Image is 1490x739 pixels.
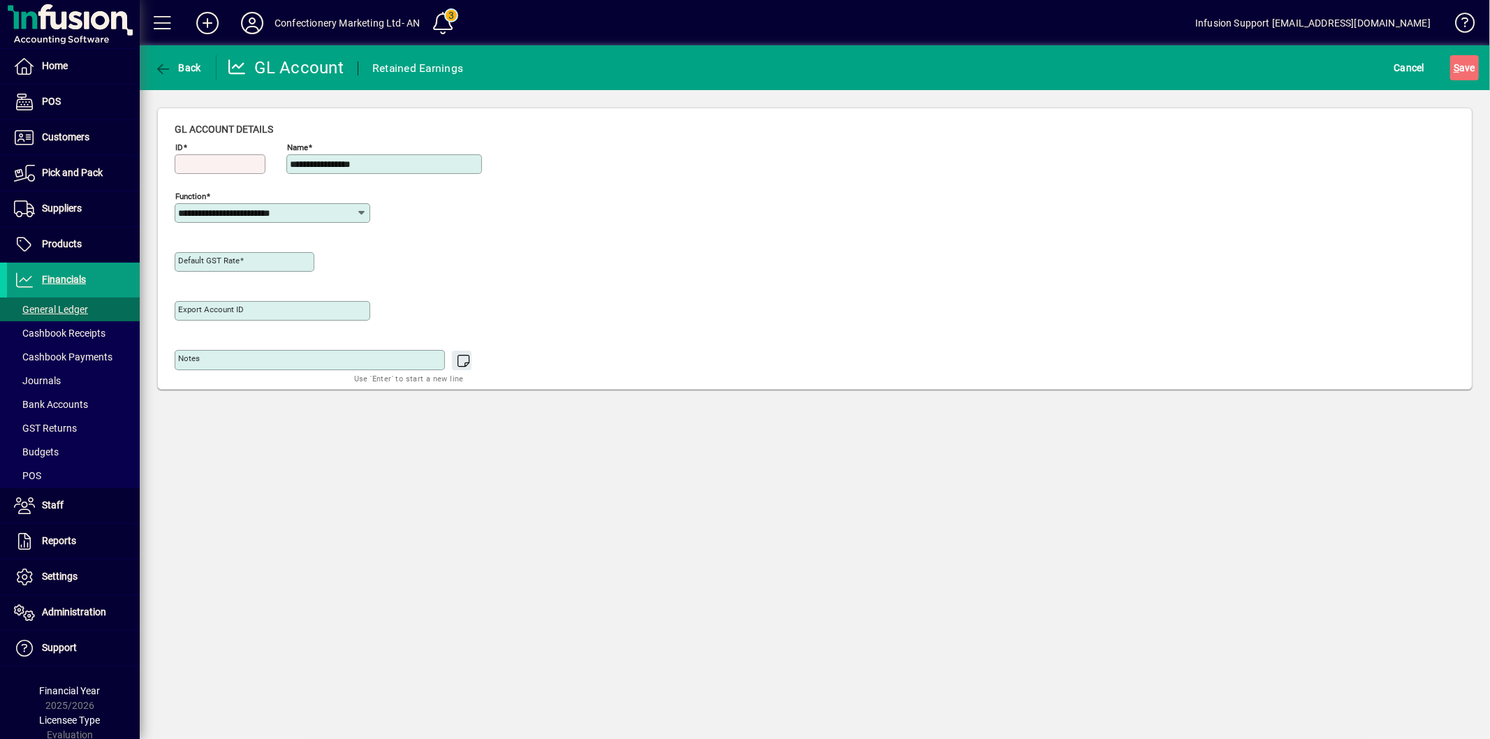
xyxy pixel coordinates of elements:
a: Pick and Pack [7,156,140,191]
a: General Ledger [7,298,140,321]
span: POS [14,470,41,481]
mat-label: ID [175,142,183,152]
span: S [1454,62,1459,73]
a: Knowledge Base [1445,3,1473,48]
a: Administration [7,595,140,630]
a: Cashbook Payments [7,345,140,369]
span: Cancel [1394,57,1425,79]
a: Reports [7,524,140,559]
a: POS [7,464,140,488]
span: Financial Year [40,685,101,696]
span: Financials [42,274,86,285]
div: GL Account [227,57,344,79]
a: Settings [7,559,140,594]
button: Add [185,10,230,36]
span: Cashbook Receipts [14,328,105,339]
span: Budgets [14,446,59,458]
a: POS [7,85,140,119]
span: Staff [42,499,64,511]
span: GL account details [175,124,273,135]
a: Cashbook Receipts [7,321,140,345]
div: Infusion Support [EMAIL_ADDRESS][DOMAIN_NAME] [1195,12,1431,34]
button: Back [151,55,205,80]
span: Support [42,642,77,653]
mat-label: Notes [178,353,200,363]
a: Customers [7,120,140,155]
mat-hint: Use 'Enter' to start a new line [354,370,464,386]
mat-label: Export account ID [178,305,244,314]
span: Reports [42,535,76,546]
a: Journals [7,369,140,393]
button: Profile [230,10,275,36]
span: Pick and Pack [42,167,103,178]
a: GST Returns [7,416,140,440]
span: Cashbook Payments [14,351,112,363]
span: Suppliers [42,203,82,214]
a: Support [7,631,140,666]
span: Licensee Type [40,715,101,726]
mat-label: Name [287,142,308,152]
span: Settings [42,571,78,582]
a: Suppliers [7,191,140,226]
span: Administration [42,606,106,617]
div: Confectionery Marketing Ltd- AN [275,12,420,34]
span: Products [42,238,82,249]
span: ave [1454,57,1475,79]
button: Save [1450,55,1479,80]
a: Products [7,227,140,262]
a: Staff [7,488,140,523]
a: Budgets [7,440,140,464]
a: Home [7,49,140,84]
span: Home [42,60,68,71]
app-page-header-button: Back [140,55,217,80]
span: Journals [14,375,61,386]
span: GST Returns [14,423,77,434]
button: Cancel [1391,55,1429,80]
a: Bank Accounts [7,393,140,416]
mat-label: Function [175,191,206,201]
span: Back [154,62,201,73]
span: General Ledger [14,304,88,315]
mat-label: Default GST rate [178,256,240,265]
span: Customers [42,131,89,142]
span: Bank Accounts [14,399,88,410]
div: Retained Earnings [372,57,463,80]
span: POS [42,96,61,107]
